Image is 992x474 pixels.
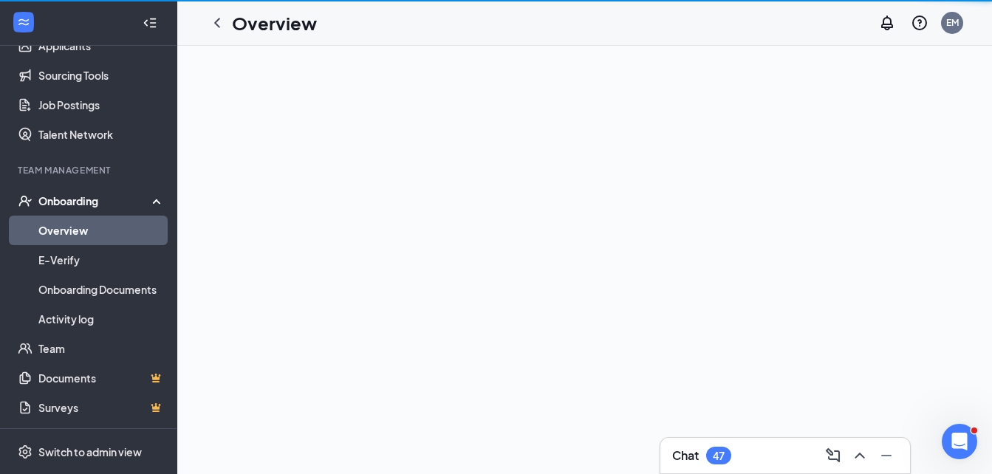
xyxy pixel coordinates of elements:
div: Switch to admin view [38,444,142,459]
iframe: Intercom live chat [942,424,977,459]
svg: Settings [18,444,33,459]
a: Sourcing Tools [38,61,165,90]
svg: Notifications [878,14,896,32]
svg: UserCheck [18,193,33,208]
svg: ChevronUp [851,447,869,464]
svg: Minimize [878,447,895,464]
button: ComposeMessage [821,444,845,467]
svg: ComposeMessage [824,447,842,464]
svg: Collapse [143,16,157,30]
svg: QuestionInfo [911,14,928,32]
a: Onboarding Documents [38,275,165,304]
a: Talent Network [38,120,165,149]
div: Team Management [18,164,162,176]
div: 47 [713,450,725,462]
a: E-Verify [38,245,165,275]
h3: Chat [672,447,699,464]
div: EM [946,16,959,29]
div: Onboarding [38,193,152,208]
button: ChevronUp [848,444,872,467]
a: Overview [38,216,165,245]
button: Minimize [875,444,898,467]
a: Applicants [38,31,165,61]
a: Activity log [38,304,165,334]
svg: ChevronLeft [208,14,226,32]
h1: Overview [232,10,317,35]
a: Job Postings [38,90,165,120]
a: DocumentsCrown [38,363,165,393]
a: Team [38,334,165,363]
svg: WorkstreamLogo [16,15,31,30]
a: SurveysCrown [38,393,165,422]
